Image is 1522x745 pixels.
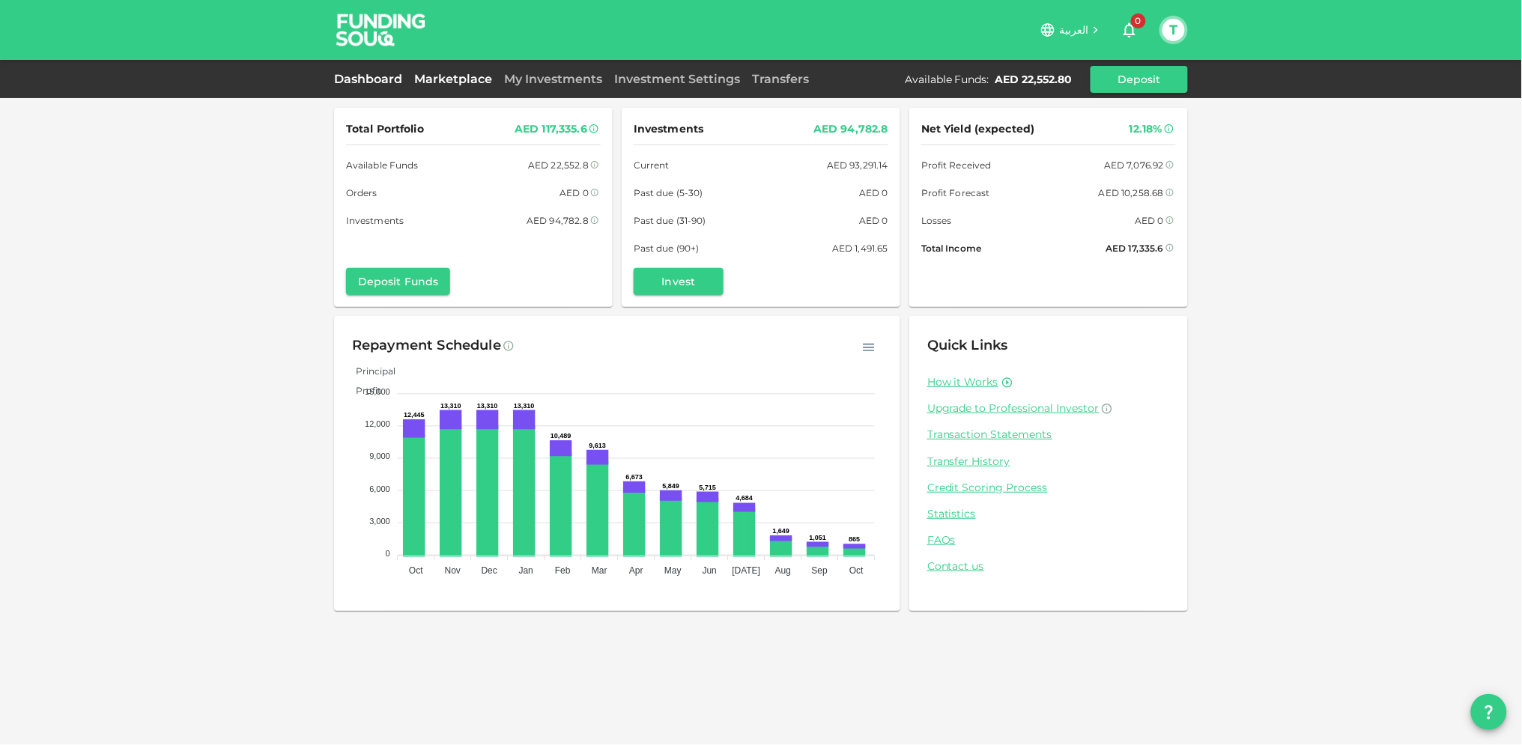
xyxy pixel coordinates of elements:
[629,565,643,576] tspan: Apr
[1131,13,1146,28] span: 0
[608,72,746,86] a: Investment Settings
[346,157,419,173] span: Available Funds
[334,72,408,86] a: Dashboard
[1162,19,1185,41] button: T
[927,454,1170,469] a: Transfer History
[519,565,533,576] tspan: Jan
[746,72,815,86] a: Transfers
[365,388,390,397] tspan: 15,000
[1106,240,1164,256] div: AED 17,335.6
[1130,120,1162,139] div: 12.18%
[995,72,1073,87] div: AED 22,552.80
[352,334,501,358] div: Repayment Schedule
[775,565,791,576] tspan: Aug
[927,401,1170,416] a: Upgrade to Professional Investor
[921,157,992,173] span: Profit Received
[409,565,423,576] tspan: Oct
[369,452,390,461] tspan: 9,000
[346,185,378,201] span: Orders
[927,481,1170,495] a: Credit Scoring Process
[827,157,888,173] div: AED 93,291.14
[345,365,395,377] span: Principal
[528,157,589,173] div: AED 22,552.8
[445,565,461,576] tspan: Nov
[527,213,589,228] div: AED 94,782.8
[832,240,888,256] div: AED 1,491.65
[921,120,1035,139] span: Net Yield (expected)
[1104,157,1164,173] div: AED 7,076.92
[634,185,703,201] span: Past due (5-30)
[813,120,888,139] div: AED 94,782.8
[1091,66,1188,93] button: Deposit
[905,72,989,87] div: Available Funds :
[703,565,717,576] tspan: Jun
[1115,15,1144,45] button: 0
[345,385,381,396] span: Profit
[733,565,761,576] tspan: [DATE]
[1135,213,1164,228] div: AED 0
[634,157,670,173] span: Current
[921,213,952,228] span: Losses
[634,240,700,256] span: Past due (90+)
[927,507,1170,521] a: Statistics
[1471,694,1507,730] button: question
[346,213,404,228] span: Investments
[634,120,703,139] span: Investments
[927,401,1100,415] span: Upgrade to Professional Investor
[927,337,1008,353] span: Quick Links
[927,559,1170,574] a: Contact us
[927,375,998,389] a: How it Works
[346,120,424,139] span: Total Portfolio
[812,565,828,576] tspan: Sep
[515,120,587,139] div: AED 117,335.6
[927,428,1170,442] a: Transaction Statements
[482,565,497,576] tspan: Dec
[1059,23,1089,37] span: العربية
[346,268,450,295] button: Deposit Funds
[592,565,607,576] tspan: Mar
[634,213,706,228] span: Past due (31-90)
[1099,185,1164,201] div: AED 10,258.68
[555,565,571,576] tspan: Feb
[369,484,390,493] tspan: 6,000
[921,185,990,201] span: Profit Forecast
[849,565,864,576] tspan: Oct
[365,420,390,429] tspan: 12,000
[560,185,589,201] div: AED 0
[498,72,608,86] a: My Investments
[927,533,1170,547] a: FAQs
[664,565,682,576] tspan: May
[369,517,390,526] tspan: 3,000
[859,185,888,201] div: AED 0
[859,213,888,228] div: AED 0
[408,72,498,86] a: Marketplace
[921,240,981,256] span: Total Income
[386,549,390,558] tspan: 0
[634,268,724,295] button: Invest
